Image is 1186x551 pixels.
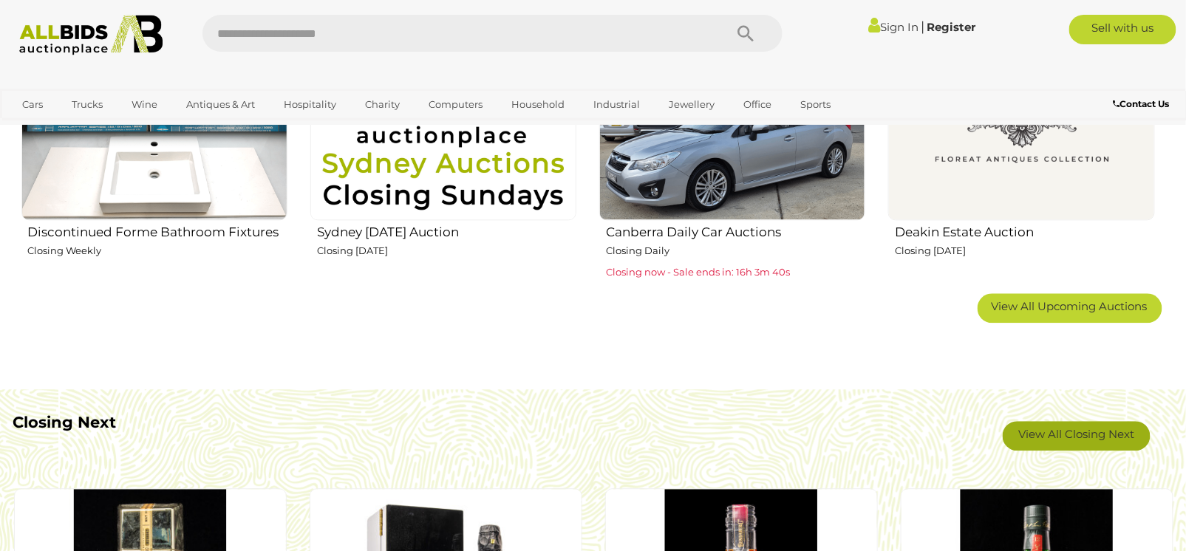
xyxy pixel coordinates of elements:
a: Charity [356,92,410,117]
a: Trucks [63,92,113,117]
h2: Deakin Estate Auction [895,222,1154,239]
a: Computers [420,92,493,117]
p: Closing Daily [606,242,865,259]
a: Antiques & Art [177,92,265,117]
a: Hospitality [275,92,347,117]
a: Register [927,20,976,34]
b: Contact Us [1113,98,1169,109]
a: Jewellery [660,92,725,117]
button: Search [709,15,783,52]
img: Allbids.com.au [11,15,171,55]
a: Household [502,92,575,117]
p: Closing Weekly [28,242,287,259]
a: Contact Us [1113,96,1173,112]
a: Industrial [585,92,650,117]
span: View All Upcoming Auctions [992,299,1148,313]
span: Closing now - Sale ends in: 16h 3m 40s [606,266,790,278]
h2: Canberra Daily Car Auctions [606,222,865,239]
a: Wine [123,92,168,117]
a: View All Closing Next [1003,421,1151,451]
a: View All Upcoming Auctions [978,293,1162,323]
b: Closing Next [13,413,117,431]
h2: Sydney [DATE] Auction [317,222,576,239]
a: Office [735,92,782,117]
p: Closing [DATE] [317,242,576,259]
a: [GEOGRAPHIC_DATA] [13,117,137,141]
a: Sign In [869,20,919,34]
a: Cars [13,92,53,117]
h2: Discontinued Forme Bathroom Fixtures [28,222,287,239]
span: | [921,18,925,35]
a: Sports [791,92,841,117]
a: Sell with us [1069,15,1176,44]
p: Closing [DATE] [895,242,1154,259]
